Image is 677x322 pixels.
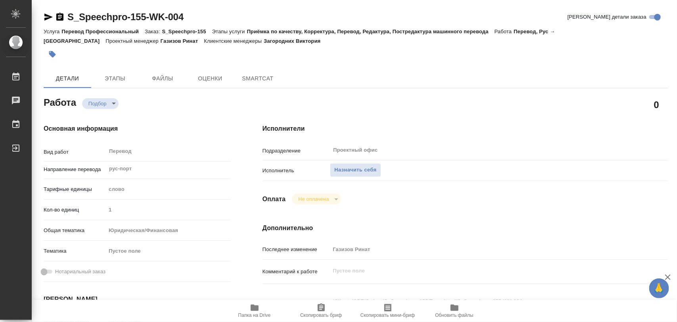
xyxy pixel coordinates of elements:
[44,247,106,255] p: Тематика
[263,246,330,253] p: Последнее изменение
[44,166,106,173] p: Направление перевода
[109,247,221,255] div: Пустое поле
[191,74,229,84] span: Оценки
[330,163,381,177] button: Назначить себя
[361,312,415,318] span: Скопировать мини-бриф
[263,147,330,155] p: Подразделение
[44,12,53,22] button: Скопировать ссылку для ЯМессенджера
[264,38,326,44] p: Загородних Виктория
[44,206,106,214] p: Кол-во единиц
[44,148,106,156] p: Вид работ
[48,74,86,84] span: Детали
[204,38,264,44] p: Клиентские менеджеры
[55,12,65,22] button: Скопировать ссылку
[86,100,109,107] button: Подбор
[44,227,106,234] p: Общая тематика
[263,223,668,233] h4: Дополнительно
[61,29,145,34] p: Перевод Профессиональный
[44,46,61,63] button: Добавить тэг
[55,268,105,276] span: Нотариальный заказ
[435,312,474,318] span: Обновить файлы
[292,194,341,204] div: Подбор
[106,244,230,258] div: Пустое поле
[263,124,668,133] h4: Исполнители
[161,38,204,44] p: Газизов Ринат
[421,300,488,322] button: Обновить файлы
[330,295,634,308] textarea: /Clients/CRT/Orders/S_Speechpro-155/Translated/S_Speechpro-155-WK-004
[330,244,634,255] input: Пустое поле
[296,196,331,202] button: Не оплачена
[44,295,231,304] h4: [PERSON_NAME]
[300,312,342,318] span: Скопировать бриф
[67,11,184,22] a: S_Speechpro-155-WK-004
[238,312,271,318] span: Папка на Drive
[568,13,646,21] span: [PERSON_NAME] детали заказа
[44,124,231,133] h4: Основная информация
[355,300,421,322] button: Скопировать мини-бриф
[44,185,106,193] p: Тарифные единицы
[82,98,119,109] div: Подбор
[495,29,514,34] p: Работа
[654,98,659,111] h2: 0
[144,74,182,84] span: Файлы
[221,300,288,322] button: Папка на Drive
[263,268,330,276] p: Комментарий к работе
[96,74,134,84] span: Этапы
[652,280,666,297] span: 🙏
[106,224,230,237] div: Юридическая/Финансовая
[263,298,330,306] p: Путь на drive
[263,194,286,204] h4: Оплата
[288,300,355,322] button: Скопировать бриф
[263,167,330,175] p: Исполнитель
[44,95,76,109] h2: Работа
[106,204,230,215] input: Пустое поле
[649,278,669,298] button: 🙏
[247,29,495,34] p: Приёмка по качеству, Корректура, Перевод, Редактура, Постредактура машинного перевода
[44,29,61,34] p: Услуга
[106,183,230,196] div: слово
[105,38,160,44] p: Проектный менеджер
[145,29,162,34] p: Заказ:
[212,29,247,34] p: Этапы услуги
[162,29,212,34] p: S_Speechpro-155
[239,74,277,84] span: SmartCat
[334,166,376,175] span: Назначить себя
